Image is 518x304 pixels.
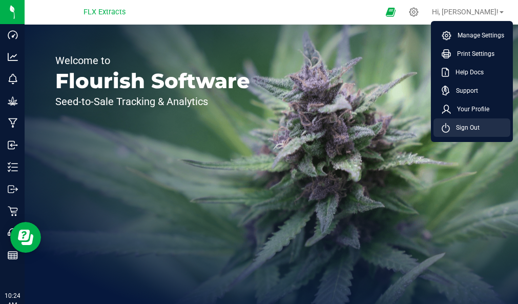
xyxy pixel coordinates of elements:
[8,52,18,62] inline-svg: Analytics
[451,30,504,40] span: Manage Settings
[8,206,18,216] inline-svg: Retail
[451,49,494,59] span: Print Settings
[8,250,18,260] inline-svg: Reports
[433,118,510,137] li: Sign Out
[8,162,18,172] inline-svg: Inventory
[449,67,484,77] span: Help Docs
[55,71,250,91] p: Flourish Software
[55,96,250,107] p: Seed-to-Sale Tracking & Analytics
[8,140,18,150] inline-svg: Inbound
[8,30,18,40] inline-svg: Dashboard
[442,67,506,77] a: Help Docs
[450,123,480,133] span: Sign Out
[450,86,478,96] span: Support
[8,228,18,238] inline-svg: Call Center
[442,86,506,96] a: Support
[8,74,18,84] inline-svg: Monitoring
[55,55,250,66] p: Welcome to
[10,222,41,253] iframe: Resource center
[8,96,18,106] inline-svg: Grow
[8,184,18,194] inline-svg: Outbound
[84,8,126,16] span: FLX Extracts
[407,7,420,17] div: Manage settings
[8,118,18,128] inline-svg: Manufacturing
[432,8,499,16] span: Hi, [PERSON_NAME]!
[451,104,489,114] span: Your Profile
[379,2,402,22] span: Open Ecommerce Menu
